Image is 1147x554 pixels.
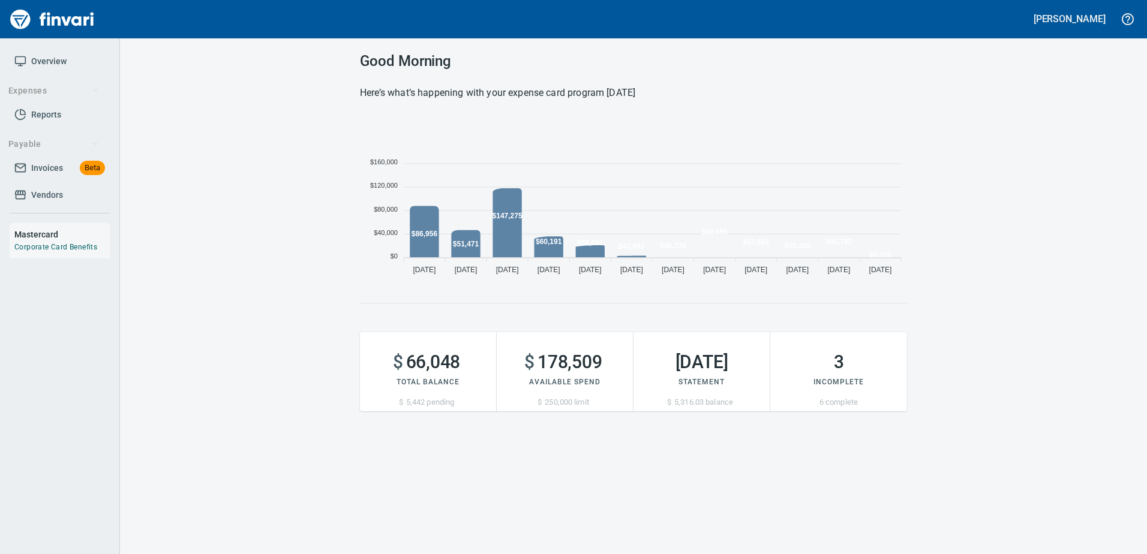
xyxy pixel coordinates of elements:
h5: [PERSON_NAME] [1034,13,1106,25]
tspan: [DATE] [744,266,767,274]
button: Payable [4,133,104,155]
span: Expenses [8,83,99,98]
tspan: [DATE] [413,266,436,274]
span: Payable [8,137,99,152]
span: Reports [31,107,61,122]
h3: Good Morning [360,53,907,70]
span: Vendors [31,188,63,203]
tspan: $0 [391,252,398,260]
tspan: [DATE] [496,266,519,274]
span: Beta [80,161,105,175]
tspan: [DATE] [786,266,809,274]
span: Invoices [31,161,63,176]
tspan: [DATE] [455,266,478,274]
tspan: $120,000 [370,182,398,189]
tspan: [DATE] [662,266,684,274]
tspan: [DATE] [827,266,850,274]
tspan: $160,000 [370,158,398,165]
tspan: $40,000 [374,229,398,236]
a: Corporate Card Benefits [14,243,97,251]
tspan: [DATE] [579,266,602,274]
a: Reports [10,101,110,128]
img: Finvari [7,5,97,34]
h6: Here’s what’s happening with your expense card program [DATE] [360,85,907,101]
tspan: $80,000 [374,206,398,213]
tspan: [DATE] [538,266,560,274]
h6: Mastercard [14,228,110,241]
a: InvoicesBeta [10,155,110,182]
button: [PERSON_NAME] [1031,10,1109,28]
tspan: [DATE] [703,266,726,274]
a: Vendors [10,182,110,209]
span: Overview [31,54,67,69]
a: Overview [10,48,110,75]
tspan: [DATE] [869,266,892,274]
button: Expenses [4,80,104,102]
tspan: [DATE] [620,266,643,274]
